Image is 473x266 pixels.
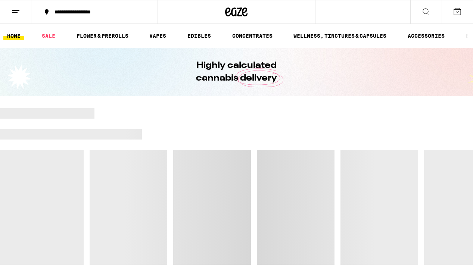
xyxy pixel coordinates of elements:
[184,31,215,40] a: EDIBLES
[175,59,298,85] h1: Highly calculated cannabis delivery
[3,31,24,40] a: HOME
[146,31,170,40] a: VAPES
[404,31,448,40] a: ACCESSORIES
[228,31,276,40] a: CONCENTRATES
[73,31,132,40] a: FLOWER & PREROLLS
[38,31,59,40] a: SALE
[290,31,390,40] a: WELLNESS, TINCTURES & CAPSULES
